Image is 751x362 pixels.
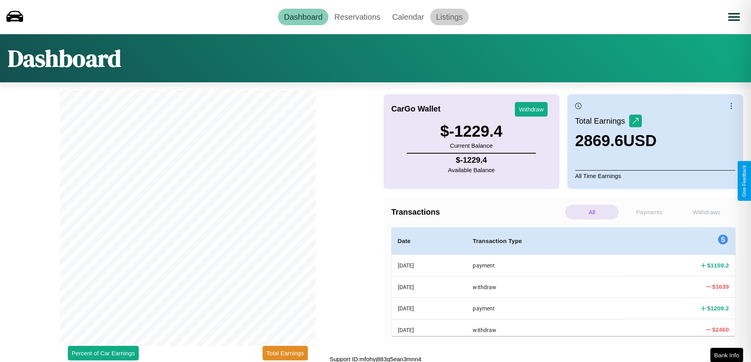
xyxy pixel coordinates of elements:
[575,132,657,150] h3: 2869.6 USD
[391,255,467,277] th: [DATE]
[712,282,729,291] h4: $ 1639
[565,205,619,219] p: All
[466,298,626,319] th: payment
[575,170,735,181] p: All Time Earnings
[680,205,733,219] p: Withdraws
[430,9,469,25] a: Listings
[448,156,495,165] h4: $ -1229.4
[328,9,386,25] a: Reservations
[575,114,629,128] p: Total Earnings
[723,6,745,28] button: Open menu
[707,304,729,312] h4: $ 1209.2
[386,9,430,25] a: Calendar
[466,276,626,297] th: withdraw
[473,236,620,246] h4: Transaction Type
[263,346,308,360] button: Total Earnings
[448,165,495,175] p: Available Balance
[68,346,139,360] button: Percent of Car Earnings
[391,104,441,113] h4: CarGo Wallet
[742,165,747,197] div: Give Feedback
[466,319,626,340] th: withdraw
[707,261,729,269] h4: $ 1159.2
[391,208,563,217] h4: Transactions
[622,205,676,219] p: Payments
[391,319,467,340] th: [DATE]
[8,42,121,74] h1: Dashboard
[278,9,328,25] a: Dashboard
[391,298,467,319] th: [DATE]
[391,276,467,297] th: [DATE]
[712,325,729,334] h4: $ 2460
[440,140,503,151] p: Current Balance
[466,255,626,277] th: payment
[515,102,548,117] button: Withdraw
[440,123,503,140] h3: $ -1229.4
[398,236,460,246] h4: Date
[391,227,736,362] table: simple table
